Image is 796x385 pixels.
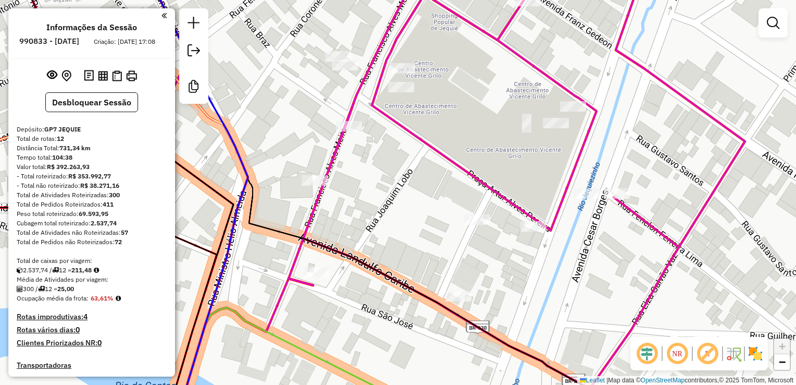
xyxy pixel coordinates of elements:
i: Total de rotas [38,286,45,292]
img: Fluxo de ruas [725,345,742,362]
a: Leaflet [580,377,605,384]
div: Criação: [DATE] 17:08 [90,37,159,46]
button: Imprimir Rotas [124,68,139,83]
div: - Total roteirizado: [17,172,167,181]
strong: 63,61% [91,294,114,302]
h4: Rotas vários dias: [17,326,167,334]
strong: R$ 392.263,93 [47,163,90,171]
a: Exibir filtros [763,13,783,33]
button: Visualizar relatório de Roteirização [96,68,110,82]
strong: 57 [121,228,128,236]
button: Visualizar Romaneio [110,68,124,83]
strong: 411 [103,200,114,208]
div: Peso total roteirizado: [17,209,167,219]
strong: 2.537,74 [91,219,117,227]
div: Total de Atividades não Roteirizadas: [17,228,167,237]
a: Zoom in [774,339,790,354]
a: Nova sessão e pesquisa [183,13,204,36]
button: Desbloquear Sessão [45,92,138,112]
strong: 300 [109,191,120,199]
span: Ocultar deslocamento [635,341,660,366]
h4: Transportadoras [17,361,167,370]
div: - Total não roteirizado: [17,181,167,190]
span: + [779,340,786,353]
div: Depósito: [17,125,167,134]
button: Centralizar mapa no depósito ou ponto de apoio [59,68,73,84]
span: Exibir rótulo [695,341,720,366]
div: 2.537,74 / 12 = [17,266,167,275]
a: Zoom out [774,354,790,370]
div: Cubagem total roteirizado: [17,219,167,228]
img: Exibir/Ocultar setores [747,345,764,362]
div: Total de Atividades Roteirizadas: [17,190,167,200]
div: Total de Pedidos Roteirizados: [17,200,167,209]
i: Meta Caixas/viagem: 1,00 Diferença: 210,48 [94,267,99,273]
strong: 25,00 [57,285,74,293]
a: OpenStreetMap [641,377,685,384]
span: − [779,355,786,368]
em: Média calculada utilizando a maior ocupação (%Peso ou %Cubagem) de cada rota da sessão. Rotas cro... [116,295,121,302]
strong: R$ 38.271,16 [80,182,119,189]
a: Clique aqui para minimizar o painel [161,9,167,21]
h4: Informações da Sessão [46,22,137,32]
div: Total de caixas por viagem: [17,256,167,266]
strong: 12 [57,135,64,142]
h4: Clientes Priorizados NR: [17,339,167,347]
strong: R$ 353.992,77 [68,172,111,180]
a: Criar modelo [183,76,204,100]
i: Total de rotas [52,267,59,273]
strong: 69.593,95 [79,210,108,218]
div: Média de Atividades por viagem: [17,275,167,284]
strong: 0 [76,325,80,334]
div: Valor total: [17,162,167,172]
i: Cubagem total roteirizado [17,267,23,273]
i: Total de Atividades [17,286,23,292]
div: Total de Pedidos não Roteirizados: [17,237,167,247]
button: Exibir sessão original [45,67,59,84]
div: Map data © contributors,© 2025 TomTom, Microsoft [577,376,796,385]
strong: 4 [83,312,88,321]
a: Exportar sessão [183,40,204,64]
div: Tempo total: [17,153,167,162]
strong: 731,34 km [59,144,91,152]
h4: Rotas improdutivas: [17,312,167,321]
strong: GP7 JEQUIE [44,125,81,133]
div: Distância Total: [17,143,167,153]
h6: 990833 - [DATE] [19,37,79,46]
span: Ocupação média da frota: [17,294,89,302]
strong: 211,48 [71,266,92,274]
strong: 72 [115,238,122,246]
div: Total de rotas: [17,134,167,143]
button: Logs desbloquear sessão [82,68,96,84]
span: Ocultar NR [665,341,690,366]
div: 300 / 12 = [17,284,167,294]
strong: 104:38 [52,153,72,161]
strong: 0 [97,338,102,347]
span: | [606,377,608,384]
